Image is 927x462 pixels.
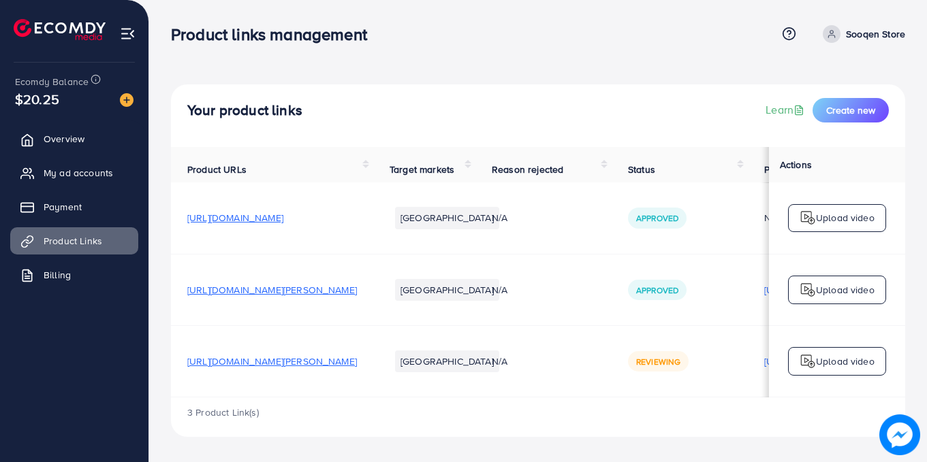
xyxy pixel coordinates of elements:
span: My ad accounts [44,166,113,180]
p: Upload video [816,353,875,369]
span: N/A [492,283,507,297]
span: [URL][DOMAIN_NAME][PERSON_NAME] [187,354,357,368]
img: logo [800,353,816,369]
a: Learn [766,102,807,118]
span: $20.25 [27,77,48,122]
span: N/A [492,211,507,225]
h3: Product links management [171,24,378,44]
a: Product Links [10,227,138,254]
span: [URL][DOMAIN_NAME][PERSON_NAME] [187,283,357,297]
span: Billing [44,268,71,282]
span: Target markets [390,163,454,176]
span: Reason rejected [492,163,563,176]
span: Product Links [44,234,102,248]
span: Product URLs [187,163,247,176]
img: image [120,93,133,107]
span: Status [628,163,655,176]
a: Billing [10,261,138,288]
button: Create new [813,98,889,122]
span: Approved [636,284,678,296]
span: N/A [492,354,507,368]
a: Payment [10,193,138,220]
span: 3 Product Link(s) [187,406,259,419]
img: image [879,414,920,455]
span: Approved [636,212,678,224]
span: Reviewing [636,356,680,367]
li: [GEOGRAPHIC_DATA] [395,350,499,372]
img: logo [800,282,816,298]
li: [GEOGRAPHIC_DATA] [395,279,499,301]
li: [GEOGRAPHIC_DATA] [395,207,499,229]
span: Actions [780,158,812,171]
h4: Your product links [187,102,302,119]
img: logo [800,210,816,226]
p: Upload video [816,210,875,226]
a: My ad accounts [10,159,138,186]
img: logo [14,19,106,40]
span: Payment [44,200,82,214]
a: Overview [10,125,138,152]
a: Sooqen Store [817,25,905,43]
img: menu [120,26,136,42]
span: Create new [826,103,875,117]
p: Sooqen Store [846,26,905,42]
span: [URL][DOMAIN_NAME] [187,211,283,225]
span: Overview [44,132,84,146]
p: Upload video [816,282,875,298]
span: Ecomdy Balance [15,75,89,88]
